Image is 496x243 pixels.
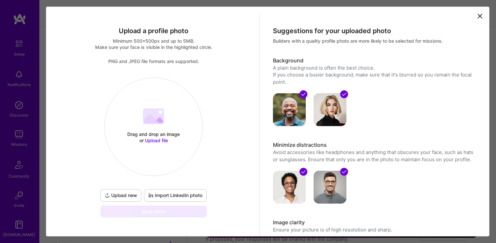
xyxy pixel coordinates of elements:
span: Upload new [105,192,137,199]
button: Upload new [100,189,141,202]
img: avatar [273,171,306,204]
button: Import LinkedIn photo [144,189,207,202]
span: Import LinkedIn photo [148,192,202,199]
h3: Background [273,57,475,64]
div: Suggestions for your uploaded photo [273,27,475,35]
div: Drag and drop an image or Upload fileUpload newImport LinkedIn photoSave photo [99,77,208,217]
h3: Minimize distractions [273,142,475,149]
span: Upload file [145,138,168,143]
i: icon LinkedInDarkV2 [148,193,154,198]
img: avatar [314,93,346,126]
div: Drag and drop an image or [126,131,181,144]
div: PNG and JPEG file formats are supported. [53,58,255,64]
h3: Image clarity [273,219,475,226]
div: Upload a profile photo [53,27,255,35]
div: A plain background is often the best choice. [273,64,475,71]
div: If you choose a busier background, make sure that it's blurred so you remain the focal point. [273,71,475,85]
div: To import a profile photo add your LinkedIn URL to your profile. [144,189,207,202]
div: Minimum 500x500px and up to 5MB. [53,38,255,44]
i: icon UploadDark [105,193,110,198]
p: Ensure your picture is of high resolution and sharp. [273,226,475,233]
div: Builders with a quality profile photo are more likely to be selected for missions. [273,38,475,44]
img: avatar [314,171,346,204]
img: avatar [273,93,306,126]
p: Avoid accessories like headphones and anything that obscures your face, such as hats or sunglasse... [273,149,475,163]
div: Make sure your face is visible in the highlighted circle. [53,44,255,50]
